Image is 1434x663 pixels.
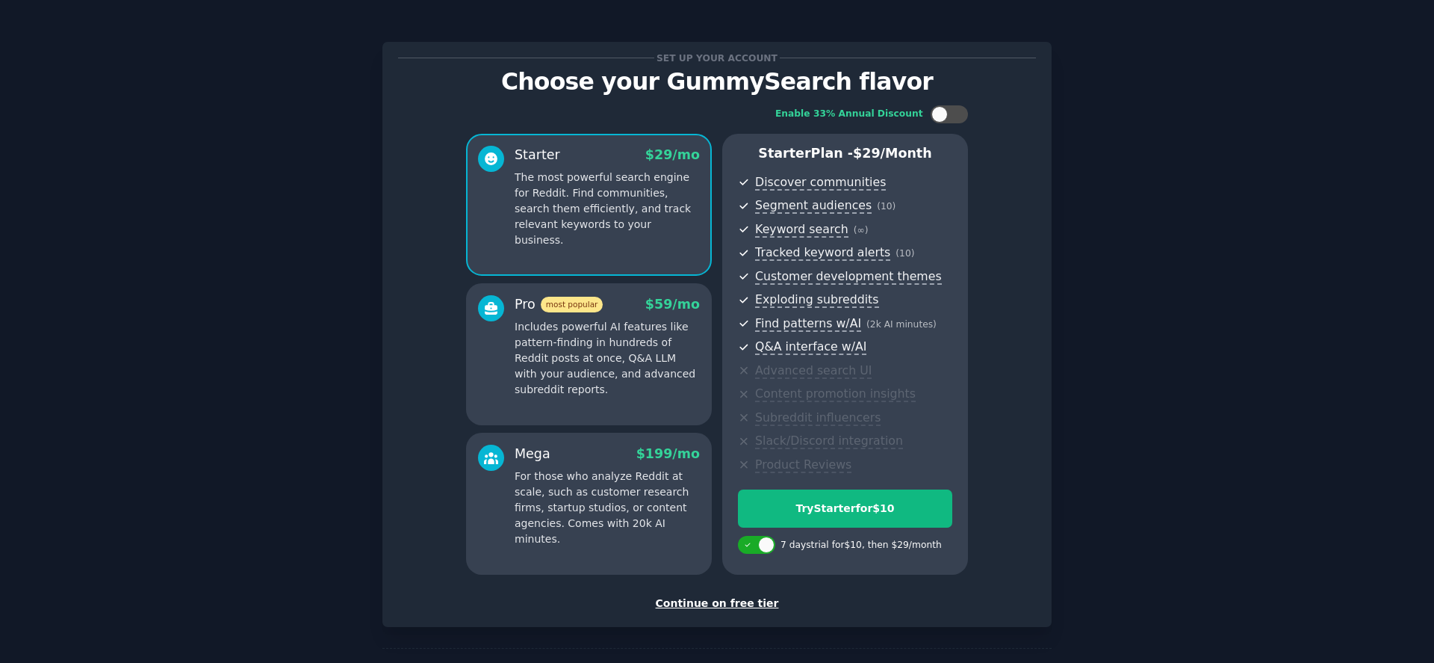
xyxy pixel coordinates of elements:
[515,295,603,314] div: Pro
[739,501,952,516] div: Try Starter for $10
[755,245,890,261] span: Tracked keyword alerts
[755,410,881,426] span: Subreddit influencers
[515,146,560,164] div: Starter
[755,222,848,238] span: Keyword search
[853,146,932,161] span: $ 29 /month
[755,175,886,191] span: Discover communities
[866,319,937,330] span: ( 2k AI minutes )
[896,248,914,259] span: ( 10 )
[755,269,942,285] span: Customer development themes
[738,490,952,528] button: TryStarterfor$10
[755,363,872,379] span: Advanced search UI
[755,316,861,332] span: Find patterns w/AI
[755,457,851,473] span: Product Reviews
[398,69,1036,95] p: Choose your GummySearch flavor
[515,445,550,463] div: Mega
[755,386,916,402] span: Content promotion insights
[854,225,869,235] span: ( ∞ )
[775,108,923,121] div: Enable 33% Annual Discount
[515,469,700,547] p: For those who analyze Reddit at scale, such as customer research firms, startup studios, or conte...
[755,292,878,308] span: Exploding subreddits
[755,339,866,355] span: Q&A interface w/AI
[755,198,872,214] span: Segment audiences
[515,170,700,248] p: The most powerful search engine for Reddit. Find communities, search them efficiently, and track ...
[515,319,700,398] p: Includes powerful AI features like pattern-finding in hundreds of Reddit posts at once, Q&A LLM w...
[877,201,896,212] span: ( 10 )
[645,147,700,162] span: $ 29 /mo
[636,446,700,461] span: $ 199 /mo
[738,144,952,163] p: Starter Plan -
[541,297,603,312] span: most popular
[398,596,1036,611] div: Continue on free tier
[780,539,942,552] div: 7 days trial for $10 , then $ 29 /month
[645,297,700,312] span: $ 59 /mo
[654,50,780,66] span: Set up your account
[755,434,903,449] span: Slack/Discord integration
